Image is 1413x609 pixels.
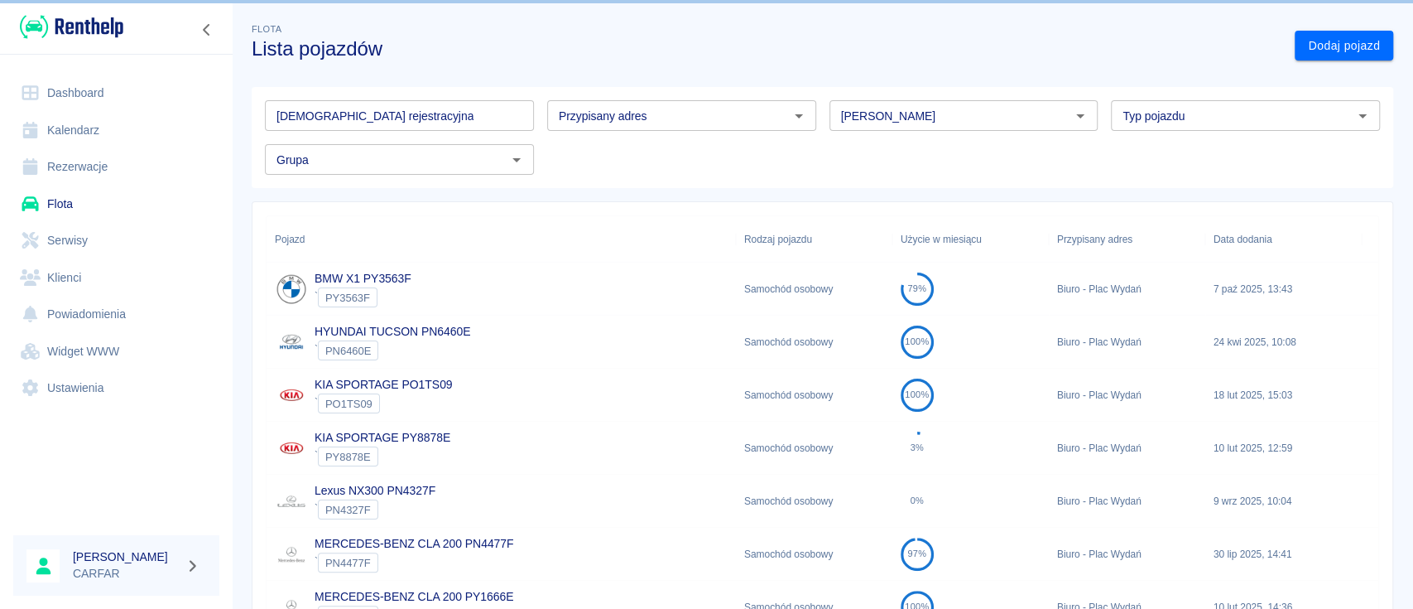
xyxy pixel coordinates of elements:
div: ` [315,341,470,360]
button: Otwórz [1069,104,1092,128]
div: ` [315,553,514,573]
div: Samochód osobowy [736,263,892,316]
div: Przypisany adres [1049,216,1205,263]
div: 9 wrz 2025, 10:04 [1205,475,1362,528]
button: Otwórz [787,104,810,128]
div: 24 kwi 2025, 10:08 [1205,316,1362,369]
div: 18 lut 2025, 15:03 [1205,369,1362,422]
p: CARFAR [73,565,179,582]
div: Rodzaj pojazdu [744,216,812,263]
div: Biuro - Plac Wydań [1049,475,1205,528]
a: KIA SPORTAGE PY8878E [315,431,450,444]
a: Renthelp logo [13,13,123,41]
a: Powiadomienia [13,296,219,333]
button: Zwiń nawigację [195,19,219,41]
a: Ustawienia [13,370,219,407]
div: Biuro - Plac Wydań [1049,316,1205,369]
div: 0% [911,495,925,506]
div: Pojazd [267,216,736,263]
a: Dodaj pojazd [1295,31,1393,61]
img: Image [275,485,308,518]
div: Biuro - Plac Wydań [1049,422,1205,475]
img: Image [275,326,308,359]
span: PY8878E [319,451,377,463]
div: 7 paź 2025, 13:43 [1205,263,1362,316]
span: PY3563F [319,292,377,304]
span: PN4477F [319,557,377,569]
a: MERCEDES-BENZ CLA 200 PN4477F [315,537,514,550]
a: Flota [13,186,219,223]
div: Samochód osobowy [736,422,892,475]
span: PN4327F [319,504,377,516]
div: Przypisany adres [1057,216,1132,263]
div: 30 lip 2025, 14:41 [1205,528,1362,581]
a: MERCEDES-BENZ CLA 200 PY1666E [315,590,514,603]
div: 10 lut 2025, 12:59 [1205,422,1362,475]
button: Otwórz [1351,104,1374,128]
a: Kalendarz [13,112,219,149]
a: KIA SPORTAGE PO1TS09 [315,378,453,391]
div: Użycie w miesiącu [901,216,982,263]
a: Serwisy [13,222,219,259]
h3: Lista pojazdów [252,37,1281,60]
div: Data dodania [1214,216,1272,263]
div: Biuro - Plac Wydań [1049,528,1205,581]
div: ` [315,394,453,413]
div: Rodzaj pojazdu [736,216,892,263]
button: Sort [305,228,328,251]
div: Biuro - Plac Wydań [1049,369,1205,422]
img: Image [275,379,308,412]
div: Użycie w miesiącu [892,216,1049,263]
div: ` [315,500,435,520]
div: Samochód osobowy [736,528,892,581]
div: 3% [911,442,925,453]
div: ` [315,288,411,307]
div: 79% [907,283,926,294]
div: 100% [905,336,929,347]
a: BMW X1 PY3563F [315,272,411,285]
h6: [PERSON_NAME] [73,549,179,565]
img: Image [275,538,308,571]
div: 97% [907,549,926,559]
div: ` [315,447,450,466]
a: Dashboard [13,75,219,112]
div: Biuro - Plac Wydań [1049,263,1205,316]
a: HYUNDAI TUCSON PN6460E [315,325,470,338]
button: Otwórz [505,148,528,172]
div: Samochód osobowy [736,475,892,528]
div: Data dodania [1205,216,1362,263]
div: Samochód osobowy [736,316,892,369]
a: Klienci [13,259,219,297]
a: Rezerwacje [13,148,219,186]
img: Renthelp logo [20,13,123,41]
img: Image [275,273,308,306]
div: Pojazd [275,216,305,263]
span: PN6460E [319,345,377,357]
a: Lexus NX300 PN4327F [315,484,435,497]
div: Samochód osobowy [736,369,892,422]
span: PO1TS09 [319,398,379,410]
div: 100% [905,389,929,400]
img: Image [275,432,308,465]
a: Widget WWW [13,333,219,370]
span: Flota [252,24,281,34]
